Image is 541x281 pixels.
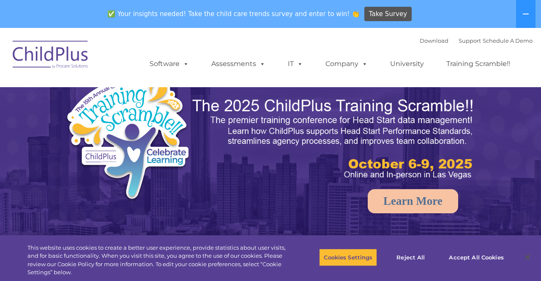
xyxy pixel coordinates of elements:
span: ✅ Your insights needed! Take the child care trends survey and enter to win! 👏 [104,6,363,22]
a: University [382,55,432,72]
button: Close [518,248,537,267]
a: IT [279,55,311,72]
a: Assessments [203,55,274,72]
button: Accept All Cookies [444,249,508,267]
a: Company [317,55,376,72]
button: Cookies Settings [319,249,377,267]
font: | [420,37,533,44]
a: Training Scramble!! [438,55,519,72]
a: Download [420,37,448,44]
a: Software [141,55,197,72]
span: Phone number [117,91,153,97]
img: ChildPlus by Procare Solutions [8,35,93,77]
span: Take Survey [369,7,407,22]
div: This website uses cookies to create a better user experience, provide statistics about user visit... [27,244,298,277]
a: Take Survey [364,7,412,22]
button: Reject All [384,249,437,267]
a: Support [459,37,481,44]
span: Last name [117,56,143,62]
a: Schedule A Demo [483,37,533,44]
a: Learn More [368,189,458,213]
